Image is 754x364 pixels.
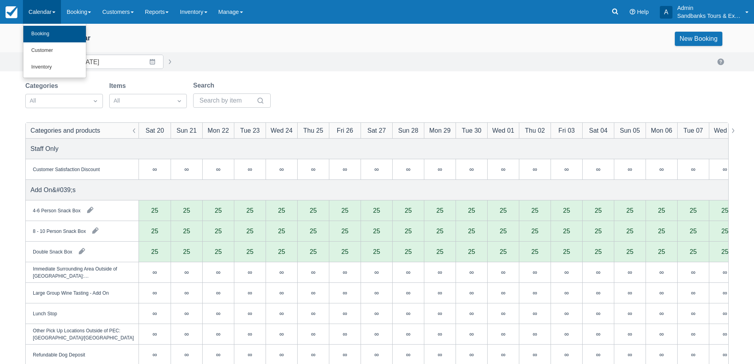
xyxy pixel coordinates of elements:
[216,269,220,275] div: ∞
[533,310,537,316] div: ∞
[406,310,410,316] div: ∞
[646,303,677,324] div: ∞
[279,290,284,296] div: ∞
[500,228,507,234] div: 25
[329,221,361,242] div: 25
[151,207,158,213] div: 25
[675,32,722,46] a: New Booking
[614,324,646,345] div: ∞
[202,200,234,221] div: 25
[199,93,255,108] input: Search by item
[392,262,424,283] div: ∞
[468,248,475,255] div: 25
[311,290,315,296] div: ∞
[184,310,189,316] div: ∞
[361,200,392,221] div: 25
[171,242,202,262] div: 25
[171,303,202,324] div: ∞
[297,221,329,242] div: 25
[456,324,487,345] div: ∞
[234,303,266,324] div: ∞
[532,228,539,234] div: 25
[677,283,709,303] div: ∞
[595,207,602,213] div: 25
[646,200,677,221] div: 25
[184,269,189,275] div: ∞
[329,159,361,180] div: ∞
[392,221,424,242] div: 25
[343,290,347,296] div: ∞
[691,290,695,296] div: ∞
[202,242,234,262] div: 25
[171,324,202,345] div: ∞
[595,248,602,255] div: 25
[202,324,234,345] div: ∞
[501,310,505,316] div: ∞
[6,6,17,18] img: checkfront-main-nav-mini-logo.png
[184,166,189,172] div: ∞
[487,242,519,262] div: 25
[361,303,392,324] div: ∞
[373,228,380,234] div: 25
[582,242,614,262] div: 25
[139,221,171,242] div: 25
[709,283,741,303] div: ∞
[659,166,664,172] div: ∞
[234,221,266,242] div: 25
[646,283,677,303] div: ∞
[658,207,665,213] div: 25
[677,159,709,180] div: ∞
[139,200,171,221] div: 25
[723,290,727,296] div: ∞
[405,248,412,255] div: 25
[533,166,537,172] div: ∞
[279,310,284,316] div: ∞
[691,310,695,316] div: ∞
[637,9,649,15] span: Help
[677,242,709,262] div: 25
[171,262,202,283] div: ∞
[501,166,505,172] div: ∞
[424,262,456,283] div: ∞
[614,200,646,221] div: 25
[563,228,570,234] div: 25
[361,324,392,345] div: ∞
[171,283,202,303] div: ∞
[487,159,519,180] div: ∞
[279,166,284,172] div: ∞
[438,290,442,296] div: ∞
[723,269,727,275] div: ∞
[596,290,600,296] div: ∞
[487,262,519,283] div: ∞
[392,159,424,180] div: ∞
[614,262,646,283] div: ∞
[215,207,222,213] div: 25
[297,242,329,262] div: 25
[677,303,709,324] div: ∞
[563,207,570,213] div: 25
[342,248,349,255] div: 25
[456,221,487,242] div: 25
[139,159,171,180] div: ∞
[614,221,646,242] div: 25
[248,310,252,316] div: ∞
[677,4,741,12] p: Admin
[329,200,361,221] div: 25
[564,269,569,275] div: ∞
[329,324,361,345] div: ∞
[691,166,695,172] div: ∞
[533,290,537,296] div: ∞
[519,242,551,262] div: 25
[614,242,646,262] div: 25
[469,269,474,275] div: ∞
[361,221,392,242] div: 25
[171,159,202,180] div: ∞
[215,248,222,255] div: 25
[456,262,487,283] div: ∞
[266,324,297,345] div: ∞
[627,228,634,234] div: 25
[216,290,220,296] div: ∞
[709,200,741,221] div: 25
[424,283,456,303] div: ∞
[266,283,297,303] div: ∞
